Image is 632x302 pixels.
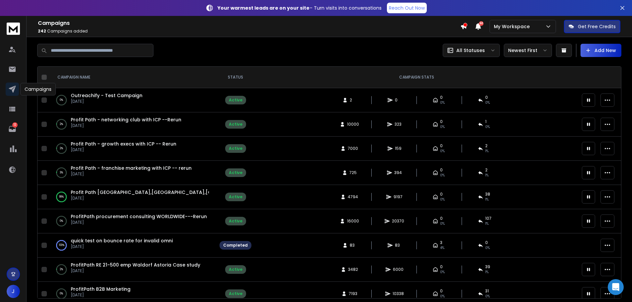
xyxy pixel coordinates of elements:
[485,240,488,245] span: 0
[440,221,445,226] span: 0%
[349,170,357,175] span: 725
[6,122,19,136] a: 12
[7,285,20,298] button: J
[389,5,425,11] p: Reach Out Now
[20,83,56,95] div: Campaigns
[49,233,216,258] td: 100%quick test on bounce rate for invalid omni[DATE]
[485,288,489,294] span: 31
[395,243,402,248] span: 83
[485,149,489,154] span: 1 %
[71,123,181,128] p: [DATE]
[485,270,489,275] span: 1 %
[485,95,488,100] span: 0
[504,44,552,57] button: Newest First
[440,149,445,154] span: 0%
[60,121,63,128] p: 2 %
[71,244,173,249] p: [DATE]
[440,173,445,178] span: 0%
[223,243,248,248] div: Completed
[350,243,356,248] span: 83
[49,112,216,137] td: 2%Profit Path - networking club with ICP --Rerun[DATE]
[49,185,216,209] td: 99%Profit Path [GEOGRAPHIC_DATA],[GEOGRAPHIC_DATA],[GEOGRAPHIC_DATA] C-suite Founder Real Estate(...
[485,167,488,173] span: 2
[485,192,490,197] span: 38
[392,218,404,224] span: 20370
[71,116,181,123] a: Profit Path - networking club with ICP --Rerun
[485,173,489,178] span: 1 %
[229,97,242,103] div: Active
[71,292,131,298] p: [DATE]
[7,23,20,35] img: logo
[60,169,63,176] p: 3 %
[456,47,485,54] p: All Statuses
[49,161,216,185] td: 3%Profit Path - franchise marketing with ICP -- rerun[DATE]
[60,266,63,273] p: 2 %
[71,165,192,171] a: Profit Path - franchise marketing with ICP -- rerun
[229,218,242,224] div: Active
[71,196,209,201] p: [DATE]
[578,23,616,30] p: Get Free Credits
[350,97,356,103] span: 2
[71,99,142,104] p: [DATE]
[38,28,46,34] span: 242
[216,67,255,88] th: STATUS
[394,194,403,200] span: 9197
[485,294,490,299] span: 0 %
[485,221,489,226] span: 1 %
[60,145,63,152] p: 2 %
[59,242,64,249] p: 100 %
[485,197,489,202] span: 1 %
[71,171,192,177] p: [DATE]
[485,143,488,149] span: 2
[229,170,242,175] div: Active
[440,270,445,275] span: 0%
[494,23,532,30] p: My Workspace
[485,119,487,124] span: 1
[347,122,359,127] span: 10000
[348,267,358,272] span: 3482
[71,189,366,196] a: Profit Path [GEOGRAPHIC_DATA],[GEOGRAPHIC_DATA],[GEOGRAPHIC_DATA] C-suite Founder Real Estate(Err...
[60,290,63,297] p: 0 %
[440,167,443,173] span: 0
[60,97,63,103] p: 0 %
[440,197,445,202] span: 0%
[49,209,216,233] td: 0%ProfitPath procurement consulting WORLDWIDE---Rerun[DATE]
[38,29,460,34] p: Campaigns added
[71,141,176,147] a: Profit Path - growth execs with ICP -- Rerun
[229,267,242,272] div: Active
[581,44,621,57] button: Add New
[229,122,242,127] div: Active
[479,21,484,26] span: 50
[71,237,173,244] a: quick test on bounce rate for invalid omni
[348,146,358,151] span: 7000
[49,67,216,88] th: CAMPAIGN NAME
[71,286,131,292] a: ProfitPath B2B Marketing
[229,146,242,151] div: Active
[71,92,142,99] span: Outreachify - Test Campaign
[608,279,624,295] div: Open Intercom Messenger
[485,124,490,130] span: 0 %
[59,194,64,200] p: 99 %
[485,264,490,270] span: 39
[12,122,18,128] p: 12
[348,194,358,200] span: 4794
[229,194,242,200] div: Active
[440,119,443,124] span: 0
[393,267,404,272] span: 6000
[218,5,310,11] strong: Your warmest leads are on your site
[395,97,402,103] span: 0
[394,170,402,175] span: 394
[564,20,620,33] button: Get Free Credits
[60,218,63,224] p: 0 %
[71,262,200,268] a: ProfitPath RE 21-500 emp Waldorf Astoria Case study
[485,245,490,251] span: 0 %
[387,3,427,13] a: Reach Out Now
[71,147,176,152] p: [DATE]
